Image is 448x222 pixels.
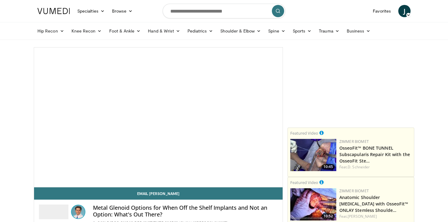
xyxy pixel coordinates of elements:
a: [PERSON_NAME] [348,214,377,219]
a: D. Schneider [348,164,370,170]
img: Avatar [71,205,86,219]
a: Knee Recon [68,25,106,37]
a: Browse [108,5,137,17]
img: VuMedi Logo [37,8,70,14]
img: 2f1af013-60dc-4d4f-a945-c3496bd90c6e.150x105_q85_crop-smart_upscale.jpg [290,139,336,171]
a: Zimmer Biomet [339,139,369,144]
iframe: Advertisement [305,47,397,124]
a: Spine [265,25,289,37]
img: 68921608-6324-4888-87da-a4d0ad613160.150x105_q85_crop-smart_upscale.jpg [290,188,336,220]
a: Business [343,25,374,37]
a: Pediatrics [184,25,217,37]
img: San Diego Shoulder Institute 2025 [39,205,68,219]
a: Favorites [369,5,395,17]
video-js: Video Player [34,48,283,187]
input: Search topics, interventions [163,4,285,18]
a: Trauma [315,25,343,37]
a: Zimmer Biomet [339,188,369,193]
div: Feat. [339,214,411,219]
small: Featured Video [290,130,318,136]
a: Hand & Wrist [144,25,184,37]
a: J [398,5,411,17]
div: Feat. [339,164,411,170]
a: Specialties [74,5,108,17]
a: Email [PERSON_NAME] [34,187,283,200]
a: Foot & Ankle [106,25,145,37]
a: Sports [289,25,315,37]
a: 10:45 [290,139,336,171]
a: OsseoFit™ BONE TUNNEL Subscapularis Repair Kit with the OsseoFit Ste… [339,145,410,164]
span: 10:45 [322,164,335,170]
span: 10:52 [322,213,335,219]
small: Featured Video [290,180,318,185]
a: Anatomic Shoulder [MEDICAL_DATA] with OsseoFit™ ONLAY Stemless Shoulde… [339,194,408,213]
h4: Metal Glenoid Options for When Off the Shelf Implants and Not an Option: What's Out There? [93,205,278,218]
a: 10:52 [290,188,336,220]
a: Shoulder & Elbow [217,25,265,37]
a: Hip Recon [34,25,68,37]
